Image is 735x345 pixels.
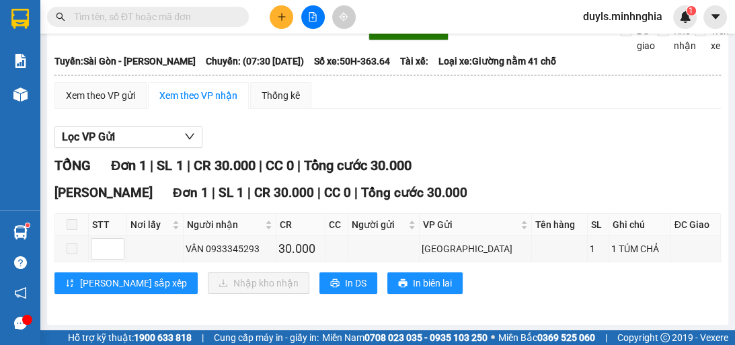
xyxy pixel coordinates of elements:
[297,157,300,174] span: |
[703,5,727,29] button: caret-down
[54,185,153,200] span: [PERSON_NAME]
[354,185,358,200] span: |
[277,12,286,22] span: plus
[689,6,693,15] span: 1
[202,330,204,345] span: |
[262,88,300,103] div: Thống kê
[206,54,304,69] span: Chuyến: (07:30 [DATE])
[609,214,671,236] th: Ghi chú
[611,241,668,256] div: 1 TÚM CHẢ
[364,332,488,343] strong: 0708 023 035 - 0935 103 250
[254,185,314,200] span: CR 30.000
[186,241,274,256] div: VÂN 0933345293
[339,12,348,22] span: aim
[572,8,673,25] span: duyls.minhnghia
[187,217,262,232] span: Người nhận
[532,214,588,236] th: Tên hàng
[219,185,244,200] span: SL 1
[68,330,192,345] span: Hỗ trợ kỹ thuật:
[314,54,390,69] span: Số xe: 50H-363.64
[130,217,169,232] span: Nơi lấy
[62,128,115,145] span: Lọc VP Gửi
[679,11,691,23] img: icon-new-feature
[660,333,670,342] span: copyright
[13,54,28,68] img: solution-icon
[56,12,65,22] span: search
[212,185,215,200] span: |
[150,157,153,174] span: |
[319,272,377,294] button: printerIn DS
[14,256,27,269] span: question-circle
[322,330,488,345] span: Miền Nam
[111,157,147,174] span: Đơn 1
[398,278,408,289] span: printer
[324,185,351,200] span: CC 0
[214,330,319,345] span: Cung cấp máy in - giấy in:
[11,9,29,29] img: logo-vxr
[537,332,595,343] strong: 0369 525 060
[66,88,135,103] div: Xem theo VP gửi
[301,5,325,29] button: file-add
[705,24,734,53] span: Trên xe
[303,157,411,174] span: Tổng cước 30.000
[54,126,202,148] button: Lọc VP Gửi
[276,214,325,236] th: CR
[54,56,196,67] b: Tuyến: Sài Gòn - [PERSON_NAME]
[332,5,356,29] button: aim
[588,214,609,236] th: SL
[345,276,366,291] span: In DS
[270,5,293,29] button: plus
[13,225,28,239] img: warehouse-icon
[173,185,208,200] span: Đơn 1
[422,241,529,256] div: [GEOGRAPHIC_DATA]
[74,9,233,24] input: Tìm tên, số ĐT hoặc mã đơn
[590,241,607,256] div: 1
[159,88,237,103] div: Xem theo VP nhận
[413,276,452,291] span: In biên lai
[157,157,183,174] span: SL 1
[491,335,495,340] span: ⚪️
[14,317,27,330] span: message
[89,214,127,236] th: STT
[208,272,309,294] button: downloadNhập kho nhận
[65,278,75,289] span: sort-ascending
[278,239,323,258] div: 30.000
[186,157,190,174] span: |
[423,217,518,232] span: VP Gửi
[687,6,696,15] sup: 1
[400,54,428,69] span: Tài xế:
[330,278,340,289] span: printer
[709,11,722,23] span: caret-down
[605,330,607,345] span: |
[438,54,556,69] span: Loại xe: Giường nằm 41 chỗ
[80,276,187,291] span: [PERSON_NAME] sắp xếp
[134,332,192,343] strong: 1900 633 818
[352,217,405,232] span: Người gửi
[498,330,595,345] span: Miền Bắc
[265,157,293,174] span: CC 0
[317,185,321,200] span: |
[308,12,317,22] span: file-add
[14,286,27,299] span: notification
[54,272,198,294] button: sort-ascending[PERSON_NAME] sắp xếp
[54,157,91,174] span: TỔNG
[668,24,701,53] span: Kho nhận
[184,131,195,142] span: down
[387,272,463,294] button: printerIn biên lai
[361,185,467,200] span: Tổng cước 30.000
[671,214,721,236] th: ĐC Giao
[247,185,251,200] span: |
[420,236,532,262] td: Sài Gòn
[258,157,262,174] span: |
[325,214,348,236] th: CC
[13,87,28,102] img: warehouse-icon
[193,157,255,174] span: CR 30.000
[631,24,660,53] span: Đã giao
[26,223,30,227] sup: 1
